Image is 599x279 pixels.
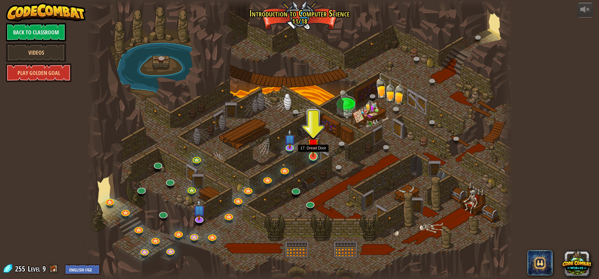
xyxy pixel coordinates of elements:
[6,43,66,62] a: Videos
[15,264,27,274] span: 255
[28,264,40,274] span: Level
[577,3,593,17] button: Adjust volume
[6,63,71,82] a: Play Golden Goal
[193,199,205,220] img: level-banner-unstarted-subscriber.png
[284,129,295,148] img: level-banner-unstarted-subscriber.png
[42,264,46,274] span: 9
[308,131,319,157] img: level-banner-unstarted.png
[6,3,86,22] img: CodeCombat - Learn how to code by playing a game
[6,23,66,42] a: Back to Classroom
